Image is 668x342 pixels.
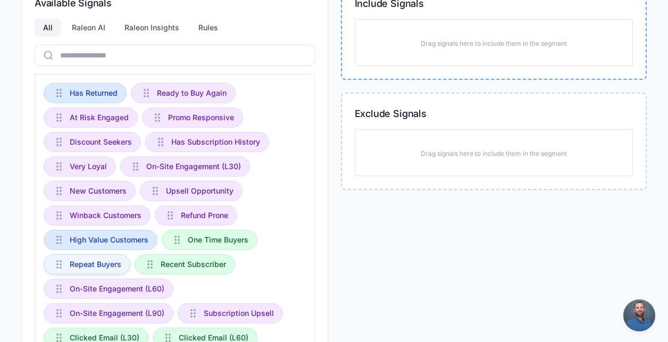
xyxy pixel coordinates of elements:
[146,161,241,172] span: On-Site Engagement (L30)
[166,185,233,197] span: Upsell Opportunity
[70,258,121,270] span: Repeat Buyers
[188,234,248,246] span: One Time Buyers
[70,112,129,123] span: At Risk Engaged
[157,87,227,99] span: Ready to Buy Again
[355,106,633,121] h3: Exclude Signals
[168,112,234,123] span: Promo Responsive
[181,210,228,221] span: Refund Prone
[70,283,164,295] span: On-Site Engagement (L60)
[63,19,114,37] div: Raleon AI
[623,299,655,331] a: Open chat
[70,185,127,197] span: New Customers
[421,149,567,159] p: Drag signals here to include them in the segment
[161,258,226,270] span: Recent Subscriber
[70,307,164,319] span: On-Site Engagement (L90)
[35,19,61,37] div: All
[421,39,567,48] p: Drag signals here to include them in the segment
[70,210,141,221] span: Winback Customers
[70,234,148,246] span: High Value Customers
[70,161,107,172] span: Very Loyal
[204,307,274,319] span: Subscription Upsell
[171,136,260,148] span: Has Subscription History
[70,136,132,148] span: Discount Seekers
[70,87,118,99] span: Has Returned
[116,19,188,37] div: Raleon Insights
[190,19,227,37] div: Rules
